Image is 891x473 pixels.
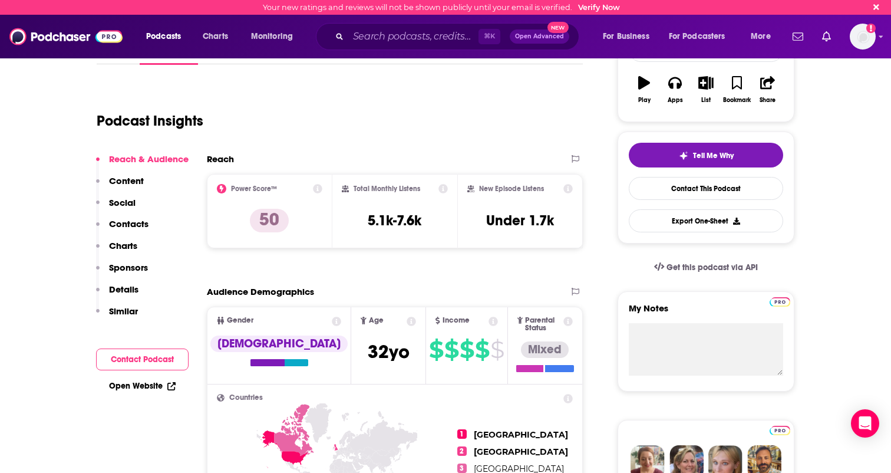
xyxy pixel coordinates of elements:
[109,218,148,229] p: Contacts
[146,28,181,45] span: Podcasts
[109,381,176,391] a: Open Website
[770,424,790,435] a: Pro website
[603,28,649,45] span: For Business
[109,262,148,273] p: Sponsors
[138,27,196,46] button: open menu
[460,340,474,359] span: $
[327,23,590,50] div: Search podcasts, credits, & more...
[693,151,734,160] span: Tell Me Why
[490,340,504,359] span: $
[668,97,683,104] div: Apps
[429,340,443,359] span: $
[368,340,410,363] span: 32 yo
[753,68,783,111] button: Share
[629,303,783,323] label: My Notes
[679,151,688,160] img: tell me why sparkle
[661,27,742,46] button: open menu
[510,29,569,44] button: Open AdvancedNew
[263,3,620,12] div: Your new ratings and reviews will not be shown publicly until your email is verified.
[669,28,725,45] span: For Podcasters
[96,284,138,306] button: Details
[595,27,664,46] button: open menu
[97,112,203,130] h1: Podcast Insights
[369,317,384,324] span: Age
[629,68,659,111] button: Play
[629,177,783,200] a: Contact This Podcast
[96,218,148,240] button: Contacts
[109,306,138,317] p: Similar
[701,97,711,104] div: List
[96,349,189,370] button: Contact Podcast
[525,317,561,332] span: Parental Status
[788,27,808,47] a: Show notifications dropdown
[210,336,348,352] div: [DEMOGRAPHIC_DATA]
[851,409,879,438] div: Open Intercom Messenger
[850,24,876,50] button: Show profile menu
[354,185,420,193] h2: Total Monthly Listens
[666,262,758,272] span: Get this podcast via API
[457,446,467,456] span: 2
[479,185,544,193] h2: New Episode Listens
[368,212,421,229] h3: 5.1k-7.6k
[850,24,876,50] img: User Profile
[760,97,775,104] div: Share
[231,185,277,193] h2: Power Score™
[478,29,500,44] span: ⌘ K
[691,68,721,111] button: List
[850,24,876,50] span: Logged in as KaraSevenLetter
[9,25,123,48] img: Podchaser - Follow, Share and Rate Podcasts
[96,175,144,197] button: Content
[229,394,263,402] span: Countries
[521,341,569,358] div: Mixed
[207,286,314,297] h2: Audience Demographics
[444,340,458,359] span: $
[109,197,136,208] p: Social
[629,143,783,167] button: tell me why sparkleTell Me Why
[96,262,148,284] button: Sponsors
[721,68,752,111] button: Bookmark
[109,175,144,186] p: Content
[770,295,790,307] a: Pro website
[751,28,771,45] span: More
[474,429,568,440] span: [GEOGRAPHIC_DATA]
[866,24,876,33] svg: Email not verified
[96,306,138,327] button: Similar
[207,153,234,165] h2: Reach
[109,240,137,251] p: Charts
[109,284,138,295] p: Details
[195,27,235,46] a: Charts
[515,34,564,40] span: Open Advanced
[457,464,467,473] span: 3
[203,28,228,45] span: Charts
[250,209,289,232] p: 50
[251,28,293,45] span: Monitoring
[645,253,767,282] a: Get this podcast via API
[96,197,136,219] button: Social
[96,240,137,262] button: Charts
[443,317,470,324] span: Income
[486,212,554,229] h3: Under 1.7k
[578,3,620,12] a: Verify Now
[742,27,786,46] button: open menu
[457,429,467,439] span: 1
[770,297,790,307] img: Podchaser Pro
[723,97,751,104] div: Bookmark
[109,153,189,165] p: Reach & Audience
[817,27,836,47] a: Show notifications dropdown
[638,97,651,104] div: Play
[659,68,690,111] button: Apps
[475,340,489,359] span: $
[227,317,253,324] span: Gender
[547,22,569,33] span: New
[474,446,568,457] span: [GEOGRAPHIC_DATA]
[629,209,783,232] button: Export One-Sheet
[770,426,790,435] img: Podchaser Pro
[348,27,478,46] input: Search podcasts, credits, & more...
[96,153,189,175] button: Reach & Audience
[243,27,308,46] button: open menu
